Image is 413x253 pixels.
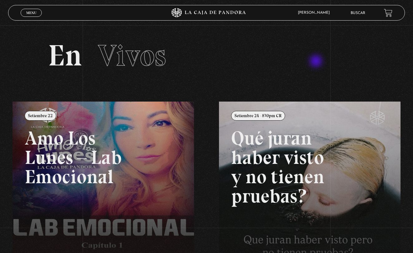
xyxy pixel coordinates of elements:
h2: En [48,41,365,70]
span: Vivos [98,38,166,73]
a: Buscar [351,11,365,15]
span: Cerrar [24,16,39,21]
span: [PERSON_NAME] [295,11,336,15]
a: View your shopping cart [384,9,392,17]
span: Menu [26,11,36,15]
